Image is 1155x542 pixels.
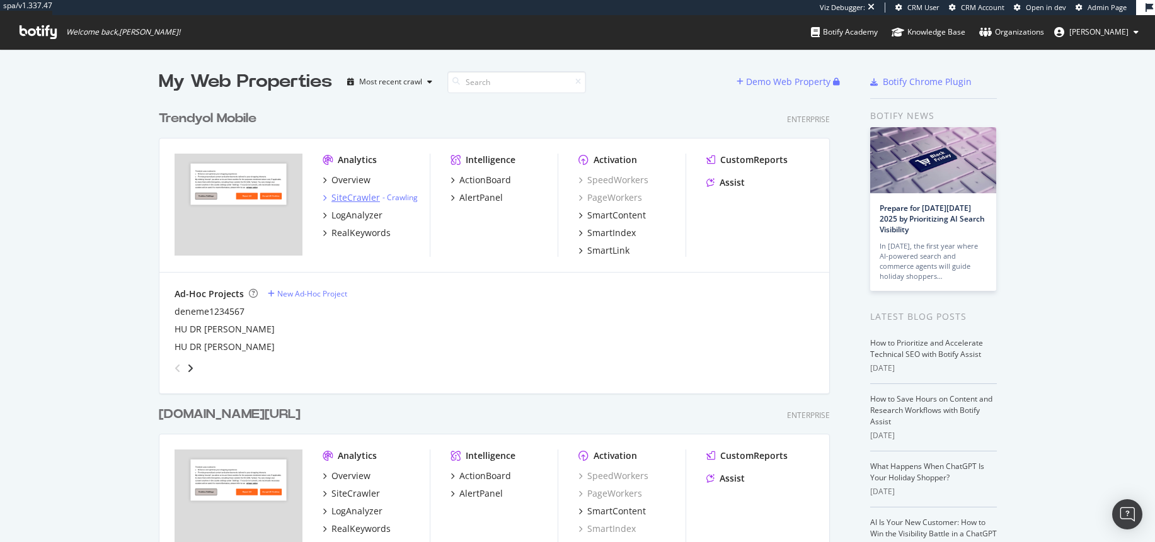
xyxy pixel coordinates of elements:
div: LogAnalyzer [331,209,382,222]
div: SmartContent [587,505,646,517]
div: SiteCrawler [331,487,380,500]
div: Analytics [338,154,377,166]
div: Overview [331,470,371,482]
div: Enterprise [787,114,830,125]
a: Admin Page [1076,3,1127,13]
div: ActionBoard [459,174,511,186]
a: Organizations [979,15,1044,49]
a: SmartIndex [578,522,636,535]
a: Assist [706,472,745,485]
div: Demo Web Property [746,76,830,88]
a: CRM Account [949,3,1004,13]
a: RealKeywords [323,522,391,535]
img: trendyol.com [175,154,302,256]
div: Intelligence [466,449,515,462]
a: SiteCrawler- Crawling [323,191,418,204]
div: RealKeywords [331,522,391,535]
a: SiteCrawler [323,487,380,500]
div: SmartIndex [587,227,636,239]
div: angle-right [186,362,195,375]
a: SpeedWorkers [578,470,648,482]
a: SmartLink [578,244,629,257]
a: AlertPanel [451,191,503,204]
div: SmartLink [587,244,629,257]
a: [DOMAIN_NAME][URL] [159,405,306,424]
span: CRM Account [961,3,1004,12]
a: SmartContent [578,505,646,517]
div: Botify news [870,109,997,123]
span: Admin Page [1088,3,1127,12]
a: SpeedWorkers [578,174,648,186]
span: Welcome back, [PERSON_NAME] ! [66,27,180,37]
div: Most recent crawl [359,78,422,86]
div: - [382,192,418,203]
div: Viz Debugger: [820,3,865,13]
a: RealKeywords [323,227,391,239]
div: Open Intercom Messenger [1112,499,1142,529]
a: Botify Academy [811,15,878,49]
div: CustomReports [720,449,788,462]
a: CustomReports [706,154,788,166]
a: PageWorkers [578,487,642,500]
div: SmartContent [587,209,646,222]
button: [PERSON_NAME] [1044,22,1149,42]
a: ActionBoard [451,174,511,186]
a: PageWorkers [578,191,642,204]
div: Botify Academy [811,26,878,38]
a: LogAnalyzer [323,209,382,222]
div: Organizations [979,26,1044,38]
a: Crawling [387,192,418,203]
a: SmartContent [578,209,646,222]
div: [DATE] [870,363,997,374]
a: HU DR [PERSON_NAME] [175,341,275,353]
div: Analytics [338,449,377,462]
a: Prepare for [DATE][DATE] 2025 by Prioritizing AI Search Visibility [880,203,985,235]
div: Enterprise [787,410,830,421]
div: RealKeywords [331,227,391,239]
div: SiteCrawler [331,191,380,204]
a: Overview [323,174,371,186]
div: [DATE] [870,486,997,497]
a: ActionBoard [451,470,511,482]
div: Knowledge Base [892,26,965,38]
a: deneme1234567 [175,305,244,318]
a: Overview [323,470,371,482]
div: My Web Properties [159,69,332,94]
div: Botify Chrome Plugin [883,76,972,88]
img: Prepare for Black Friday 2025 by Prioritizing AI Search Visibility [870,127,996,193]
a: Knowledge Base [892,15,965,49]
div: LogAnalyzer [331,505,382,517]
div: Assist [720,472,745,485]
a: LogAnalyzer [323,505,382,517]
a: Trendyol Mobile [159,110,261,128]
a: How to Prioritize and Accelerate Technical SEO with Botify Assist [870,337,983,359]
div: AlertPanel [459,487,503,500]
div: angle-left [170,358,186,378]
a: What Happens When ChatGPT Is Your Holiday Shopper? [870,461,984,483]
a: CRM User [895,3,940,13]
span: CRM User [907,3,940,12]
div: Latest Blog Posts [870,310,997,324]
div: Overview [331,174,371,186]
a: CustomReports [706,449,788,462]
a: AlertPanel [451,487,503,500]
a: How to Save Hours on Content and Research Workflows with Botify Assist [870,393,992,427]
div: [DOMAIN_NAME][URL] [159,405,301,424]
span: Nathalie Geoffrin [1069,26,1129,37]
a: SmartIndex [578,227,636,239]
div: Activation [594,154,637,166]
div: ActionBoard [459,470,511,482]
button: Demo Web Property [737,72,833,92]
a: Botify Chrome Plugin [870,76,972,88]
button: Most recent crawl [342,72,437,92]
span: Open in dev [1026,3,1066,12]
div: Assist [720,176,745,189]
div: Intelligence [466,154,515,166]
a: HU DR [PERSON_NAME] [175,323,275,336]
